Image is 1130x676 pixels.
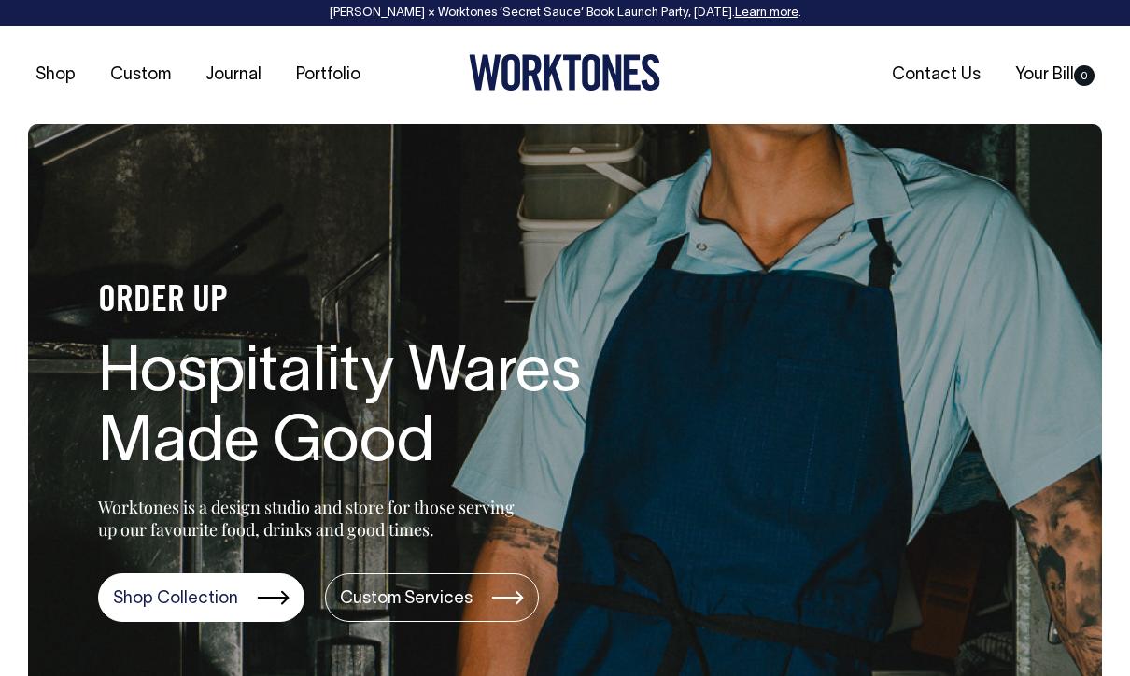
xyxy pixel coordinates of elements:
a: Contact Us [884,60,988,91]
h4: ORDER UP [98,282,696,321]
a: Custom [103,60,178,91]
span: 0 [1074,65,1095,86]
a: Learn more [735,7,798,19]
a: Portfolio [289,60,368,91]
a: Your Bill0 [1008,60,1102,91]
a: Shop Collection [98,573,304,622]
a: Custom Services [325,573,539,622]
h1: Hospitality Wares Made Good [98,340,696,480]
a: Journal [198,60,269,91]
div: [PERSON_NAME] × Worktones ‘Secret Sauce’ Book Launch Party, [DATE]. . [19,7,1111,20]
p: Worktones is a design studio and store for those serving up our favourite food, drinks and good t... [98,496,523,541]
a: Shop [28,60,83,91]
